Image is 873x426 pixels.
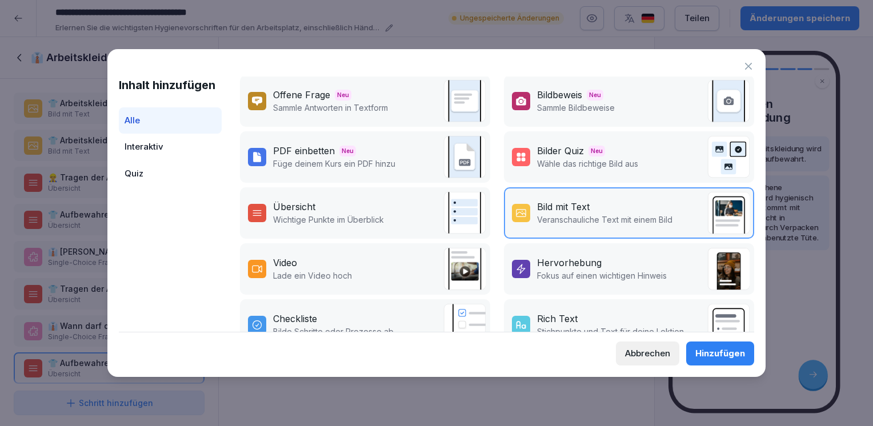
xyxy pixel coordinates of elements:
[273,270,352,282] p: Lade ein Video hoch
[616,341,679,365] button: Abbrechen
[537,158,638,170] p: Wähle das richtige Bild aus
[707,136,750,178] img: image_quiz.svg
[443,80,486,122] img: text_response.svg
[273,88,330,102] div: Offene Frage
[625,347,670,360] div: Abbrechen
[707,80,750,122] img: image_upload.svg
[537,325,684,337] p: Stichpunkte und Text für deine Lektion
[695,347,745,360] div: Hinzufügen
[537,312,578,325] div: Rich Text
[537,200,590,214] div: Bild mit Text
[537,256,602,270] div: Hervorhebung
[273,200,315,214] div: Übersicht
[537,102,615,114] p: Sammle Bildbeweise
[119,77,222,94] h1: Inhalt hinzufügen
[537,144,584,158] div: Bilder Quiz
[335,90,351,101] span: Neu
[443,192,486,234] img: overview.svg
[273,312,317,325] div: Checkliste
[273,325,394,337] p: Bilde Schritte oder Prozesse ab
[537,88,582,102] div: Bildbeweis
[273,102,388,114] p: Sammle Antworten in Textform
[443,304,486,346] img: checklist.svg
[443,136,486,178] img: pdf_embed.svg
[707,304,750,346] img: richtext.svg
[273,256,297,270] div: Video
[119,134,222,160] div: Interaktiv
[707,248,750,290] img: callout.png
[707,192,750,234] img: text_image.png
[119,107,222,134] div: Alle
[537,214,672,226] p: Veranschauliche Text mit einem Bild
[273,158,395,170] p: Füge deinem Kurs ein PDF hinzu
[588,146,605,156] span: Neu
[686,341,754,365] button: Hinzufügen
[273,144,335,158] div: PDF einbetten
[443,248,486,290] img: video.png
[339,146,356,156] span: Neu
[119,160,222,187] div: Quiz
[273,214,384,226] p: Wichtige Punkte im Überblick
[537,270,667,282] p: Fokus auf einen wichtigen Hinweis
[587,90,603,101] span: Neu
